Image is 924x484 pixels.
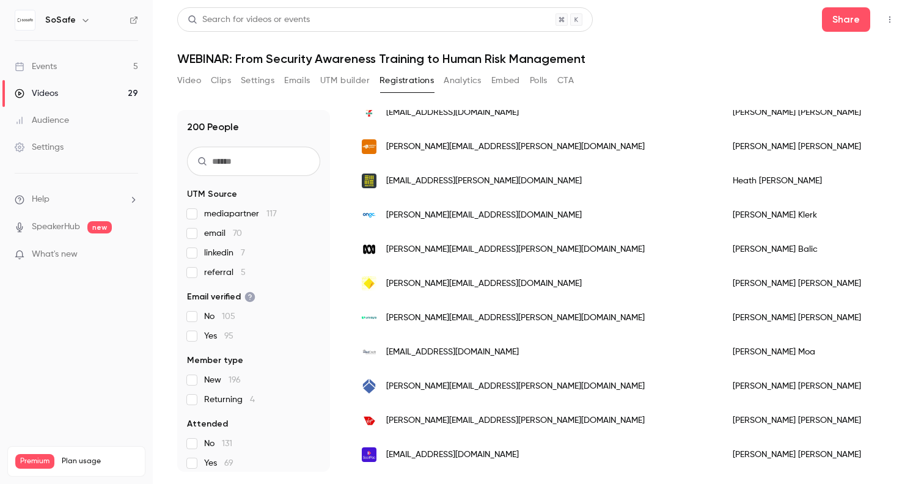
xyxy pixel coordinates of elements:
span: [PERSON_NAME][EMAIL_ADDRESS][PERSON_NAME][DOMAIN_NAME] [386,243,645,256]
button: Clips [211,71,231,90]
button: Polls [530,71,548,90]
button: Analytics [444,71,482,90]
span: [PERSON_NAME][EMAIL_ADDRESS][PERSON_NAME][DOMAIN_NAME] [386,141,645,153]
span: Returning [204,394,255,406]
span: referral [204,266,246,279]
img: alliedcredit.net.au [362,345,376,359]
span: No [204,310,235,323]
img: abc.net.au [362,242,376,257]
span: Premium [15,454,54,469]
span: [EMAIL_ADDRESS][DOMAIN_NAME] [386,346,519,359]
span: linkedin [204,247,245,259]
div: [PERSON_NAME] [PERSON_NAME] [721,301,894,335]
span: 196 [229,376,241,384]
img: scotpac.com.au [362,447,376,462]
span: 70 [233,229,242,238]
span: 105 [222,312,235,321]
div: [PERSON_NAME] Balic [721,232,894,266]
button: Top Bar Actions [880,10,900,29]
span: 7 [241,249,245,257]
img: 7eleven.com.au [362,105,376,120]
img: virginaustralia.com [362,413,376,428]
span: new [87,221,112,233]
span: 5 [241,268,246,277]
span: 117 [266,210,277,218]
span: Attended [187,418,228,430]
div: Audience [15,114,69,127]
h1: 200 People [187,120,239,134]
div: Videos [15,87,58,100]
button: Video [177,71,201,90]
span: email [204,227,242,240]
div: Heath [PERSON_NAME] [721,164,894,198]
span: 69 [224,459,233,468]
img: charterhall.com.au [362,379,376,394]
div: [PERSON_NAME] [PERSON_NAME] [721,266,894,301]
span: UTM Source [187,188,237,200]
span: [PERSON_NAME][EMAIL_ADDRESS][DOMAIN_NAME] [386,209,582,222]
div: [PERSON_NAME] [PERSON_NAME] [721,95,894,130]
button: Share [822,7,870,32]
span: Member type [187,354,243,367]
div: Settings [15,141,64,153]
span: [PERSON_NAME][EMAIL_ADDRESS][PERSON_NAME][DOMAIN_NAME] [386,312,645,324]
div: [PERSON_NAME] [PERSON_NAME] [721,369,894,403]
div: [PERSON_NAME] [PERSON_NAME] [721,403,894,438]
h6: SoSafe [45,14,76,26]
img: south32.net [362,174,376,188]
button: UTM builder [320,71,370,90]
div: [PERSON_NAME] Moa [721,335,894,369]
span: Plan usage [62,457,137,466]
span: [EMAIL_ADDRESS][DOMAIN_NAME] [386,449,519,461]
span: 95 [224,332,233,340]
span: What's new [32,248,78,261]
button: Registrations [380,71,434,90]
li: help-dropdown-opener [15,193,138,206]
h1: WEBINAR: From Security Awareness Training to Human Risk Management [177,51,900,66]
button: Settings [241,71,274,90]
img: cba.com.au [362,276,376,291]
button: CTA [557,71,574,90]
span: New [204,374,241,386]
div: Search for videos or events [188,13,310,26]
span: [PERSON_NAME][EMAIL_ADDRESS][DOMAIN_NAME] [386,277,582,290]
span: Email verified [187,291,255,303]
span: [EMAIL_ADDRESS][DOMAIN_NAME] [386,106,519,119]
button: Emails [284,71,310,90]
span: Help [32,193,50,206]
span: 4 [250,395,255,404]
div: [PERSON_NAME] Klerk [721,198,894,232]
img: ongc.com.au [362,208,376,222]
span: Yes [204,330,233,342]
img: SoSafe [15,10,35,30]
button: Embed [491,71,520,90]
a: SpeakerHub [32,221,80,233]
span: [EMAIL_ADDRESS][PERSON_NAME][DOMAIN_NAME] [386,175,582,188]
span: [PERSON_NAME][EMAIL_ADDRESS][PERSON_NAME][DOMAIN_NAME] [386,414,645,427]
span: mediapartner [204,208,277,220]
span: 131 [222,439,232,448]
img: westernpower.com.au [362,139,376,154]
span: [PERSON_NAME][EMAIL_ADDRESS][PERSON_NAME][DOMAIN_NAME] [386,380,645,393]
div: Events [15,61,57,73]
span: Yes [204,457,233,469]
div: [PERSON_NAME] [PERSON_NAME] [721,130,894,164]
img: unisys.com [362,317,376,320]
span: No [204,438,232,450]
div: [PERSON_NAME] [PERSON_NAME] [721,438,894,472]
